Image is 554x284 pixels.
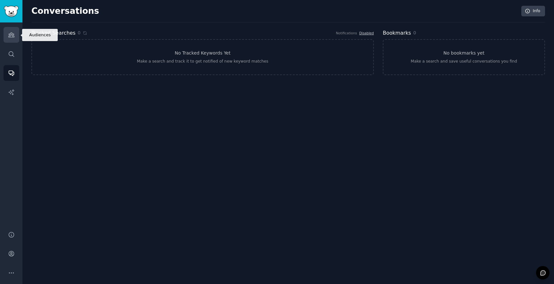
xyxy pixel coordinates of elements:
[521,6,545,17] a: Info
[359,31,374,35] a: Disabled
[31,39,374,75] a: No Tracked Keywords YetMake a search and track it to get notified of new keyword matches
[443,50,484,56] h3: No bookmarks yet
[336,31,357,35] div: Notifications
[31,29,75,37] h2: Tracked Searches
[411,59,517,65] div: Make a search and save useful conversations you find
[413,30,416,35] span: 0
[175,50,231,56] h3: No Tracked Keywords Yet
[383,29,411,37] h2: Bookmarks
[4,6,19,17] img: GummySearch logo
[383,39,545,75] a: No bookmarks yetMake a search and save useful conversations you find
[137,59,268,65] div: Make a search and track it to get notified of new keyword matches
[31,6,99,16] h2: Conversations
[78,30,80,36] span: 0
